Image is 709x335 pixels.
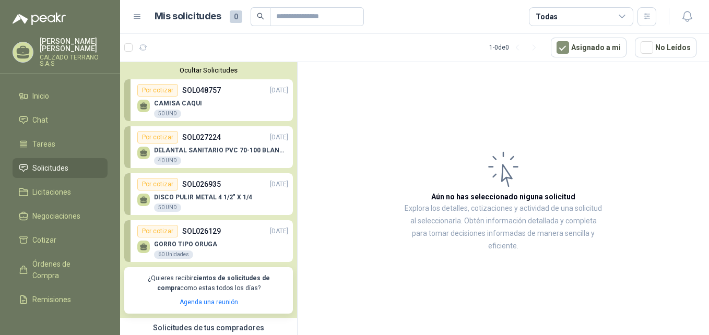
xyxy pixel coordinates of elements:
[137,131,178,143] div: Por cotizar
[431,191,575,202] h3: Aún no has seleccionado niguna solicitud
[270,226,288,236] p: [DATE]
[32,90,49,102] span: Inicio
[154,147,288,154] p: DELANTAL SANITARIO PVC 70-100 BLANCO
[32,210,80,222] span: Negociaciones
[13,182,108,202] a: Licitaciones
[32,258,98,281] span: Órdenes de Compra
[154,100,202,107] p: CAMISA CAQUI
[32,294,71,305] span: Remisiones
[13,290,108,309] a: Remisiones
[257,13,264,20] span: search
[13,13,66,25] img: Logo peakr
[131,273,287,293] p: ¿Quieres recibir como estas todos los días?
[230,10,242,23] span: 0
[13,86,108,106] a: Inicio
[402,202,605,253] p: Explora los detalles, cotizaciones y actividad de una solicitud al seleccionarla. Obtén informaci...
[13,230,108,250] a: Cotizar
[270,86,288,95] p: [DATE]
[32,234,56,246] span: Cotizar
[124,66,293,74] button: Ocultar Solicitudes
[154,241,217,248] p: GORRO TIPO ORUGA
[32,162,68,174] span: Solicitudes
[551,38,627,57] button: Asignado a mi
[13,158,108,178] a: Solicitudes
[13,110,108,130] a: Chat
[13,254,108,285] a: Órdenes de Compra
[32,186,71,198] span: Licitaciones
[154,204,181,212] div: 50 UND
[137,178,178,190] div: Por cotizar
[270,133,288,142] p: [DATE]
[32,138,55,150] span: Tareas
[124,126,293,168] a: Por cotizarSOL027224[DATE] DELANTAL SANITARIO PVC 70-100 BLANCO40 UND
[124,173,293,215] a: Por cotizarSOL026935[DATE] DISCO PULIR METAL 4 1/2" X 1/450 UND
[137,225,178,237] div: Por cotizar
[270,180,288,189] p: [DATE]
[120,62,297,318] div: Ocultar SolicitudesPor cotizarSOL048757[DATE] CAMISA CAQUI50 UNDPor cotizarSOL027224[DATE] DELANT...
[536,11,558,22] div: Todas
[155,9,221,24] h1: Mis solicitudes
[40,54,108,67] p: CALZADO TERRANO S.A.S
[182,131,221,143] p: SOL027224
[182,178,221,190] p: SOL026935
[635,38,696,57] button: No Leídos
[157,274,270,292] b: cientos de solicitudes de compra
[154,110,181,118] div: 50 UND
[124,220,293,262] a: Por cotizarSOL026129[DATE] GORRO TIPO ORUGA60 Unidades
[182,85,221,96] p: SOL048757
[32,114,48,126] span: Chat
[182,225,221,237] p: SOL026129
[13,134,108,154] a: Tareas
[154,194,252,201] p: DISCO PULIR METAL 4 1/2" X 1/4
[13,206,108,226] a: Negociaciones
[40,38,108,52] p: [PERSON_NAME] [PERSON_NAME]
[180,298,238,306] a: Agenda una reunión
[124,79,293,121] a: Por cotizarSOL048757[DATE] CAMISA CAQUI50 UND
[154,157,181,165] div: 40 UND
[154,250,193,259] div: 60 Unidades
[137,84,178,97] div: Por cotizar
[489,39,542,56] div: 1 - 0 de 0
